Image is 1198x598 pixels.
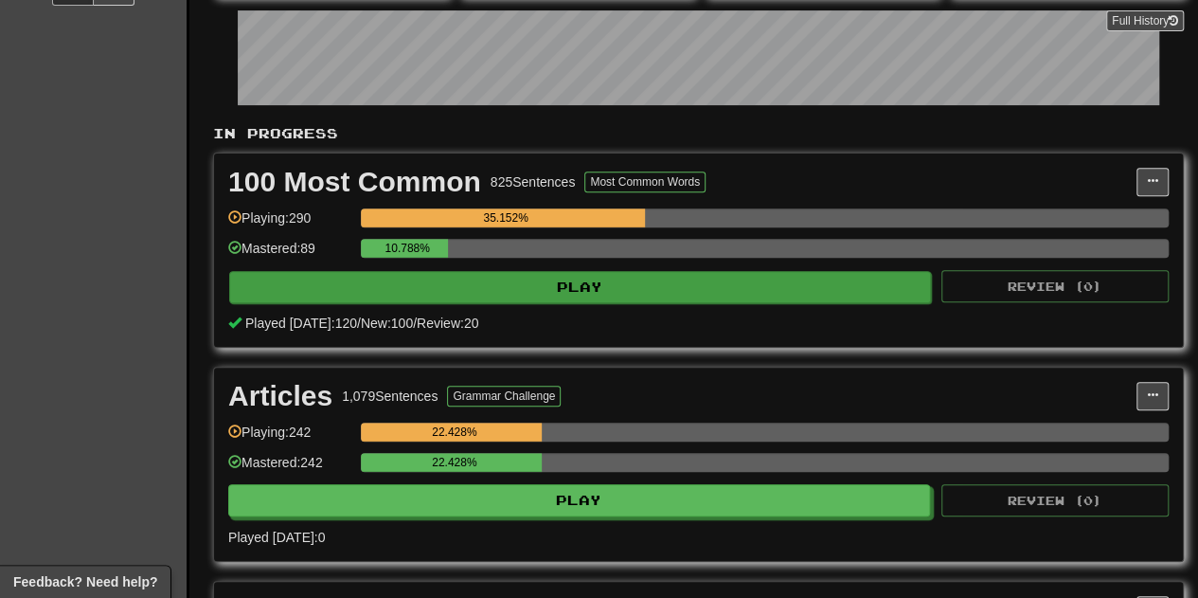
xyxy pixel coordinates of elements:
div: 10.788% [367,239,448,258]
div: Mastered: 89 [228,239,351,270]
div: Mastered: 242 [228,453,351,484]
button: Play [228,484,930,516]
span: / [357,316,361,331]
div: 22.428% [367,423,542,442]
div: Playing: 242 [228,423,351,454]
span: Review: 20 [417,316,478,331]
span: New: 100 [361,316,413,331]
div: 35.152% [367,208,645,227]
span: Played [DATE]: 0 [228,530,325,545]
span: Played [DATE]: 120 [245,316,357,331]
button: Review (0) [941,484,1169,516]
div: Articles [228,382,332,410]
button: Grammar Challenge [447,386,561,407]
div: 22.428% [367,453,542,472]
div: 100 Most Common [228,168,481,196]
span: / [413,316,417,331]
div: Playing: 290 [228,208,351,240]
button: Play [229,271,931,303]
div: 1,079 Sentences [342,387,438,406]
a: Full History [1106,10,1184,31]
button: Review (0) [941,270,1169,302]
span: Open feedback widget [13,572,157,591]
div: 825 Sentences [491,172,576,191]
p: In Progress [213,124,1184,143]
button: Most Common Words [584,172,706,192]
